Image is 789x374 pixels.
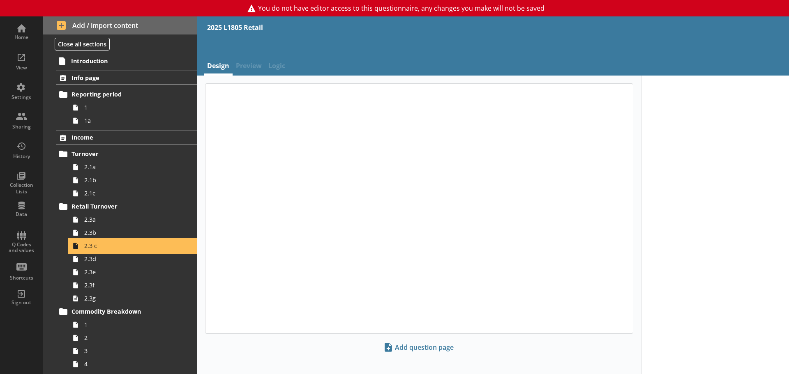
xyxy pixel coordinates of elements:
[55,38,110,50] button: Close all sections
[84,189,176,197] span: 2.1c
[43,16,197,34] button: Add / import content
[72,74,173,82] span: Info page
[69,279,197,292] a: 2.3f
[207,23,263,32] div: 2025 L1805 Retail
[7,153,36,160] div: History
[84,117,176,124] span: 1a
[265,58,288,76] span: Logic
[56,88,197,101] a: Reporting period
[84,281,176,289] span: 2.3f
[71,57,173,65] span: Introduction
[57,21,184,30] span: Add / import content
[84,163,176,171] span: 2.1a
[56,305,197,318] a: Commodity Breakdown
[72,307,173,315] span: Commodity Breakdown
[60,147,197,200] li: Turnover2.1a2.1b2.1c
[7,94,36,101] div: Settings
[69,318,197,331] a: 1
[7,242,36,254] div: Q Codes and values
[69,331,197,344] a: 2
[56,200,197,213] a: Retail Turnover
[84,216,176,223] span: 2.3a
[69,344,197,358] a: 3
[69,101,197,114] a: 1
[84,360,176,368] span: 4
[69,187,197,200] a: 2.1c
[84,242,176,250] span: 2.3 c
[7,211,36,218] div: Data
[204,58,233,76] a: Design
[69,226,197,239] a: 2.3b
[69,239,197,252] a: 2.3 c
[84,255,176,263] span: 2.3d
[69,114,197,127] a: 1a
[60,200,197,305] li: Retail Turnover2.3a2.3b2.3 c2.3d2.3e2.3f2.3g
[69,161,197,174] a: 2.1a
[84,268,176,276] span: 2.3e
[7,34,36,41] div: Home
[84,176,176,184] span: 2.1b
[381,340,457,354] button: Add question page
[56,54,197,67] a: Introduction
[7,124,36,130] div: Sharing
[60,88,197,127] li: Reporting period11a
[7,275,36,281] div: Shortcuts
[56,71,197,85] a: Info page
[7,299,36,306] div: Sign out
[72,150,173,158] span: Turnover
[84,103,176,111] span: 1
[69,174,197,187] a: 2.1b
[56,131,197,145] a: Income
[84,347,176,355] span: 3
[84,321,176,328] span: 1
[69,292,197,305] a: 2.3g
[84,229,176,236] span: 2.3b
[233,58,265,76] span: Preview
[69,213,197,226] a: 2.3a
[69,252,197,266] a: 2.3d
[72,202,173,210] span: Retail Turnover
[69,358,197,371] a: 4
[382,341,457,354] span: Add question page
[56,147,197,161] a: Turnover
[43,71,197,127] li: Info pageReporting period11a
[69,266,197,279] a: 2.3e
[84,294,176,302] span: 2.3g
[72,133,173,141] span: Income
[7,64,36,71] div: View
[72,90,173,98] span: Reporting period
[7,182,36,195] div: Collection Lists
[84,334,176,342] span: 2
